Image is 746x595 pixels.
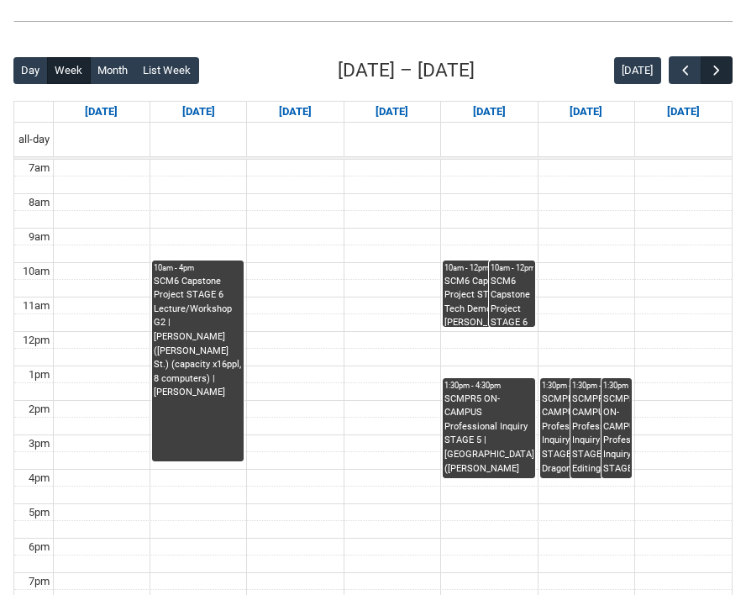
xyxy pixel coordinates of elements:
button: Month [90,57,136,84]
div: 12pm [19,332,53,349]
div: 2pm [25,401,53,418]
div: 5pm [25,504,53,521]
img: REDU_GREY_LINE [13,15,733,28]
button: Next Week [701,56,733,84]
div: 9am [25,229,53,245]
div: 10am [19,263,53,280]
div: 1:30pm - 4:30pm [444,380,533,392]
div: 7am [25,160,53,176]
div: 7pm [25,573,53,590]
div: SCMPR5 ON-CAMPUS Professional Inquiry STAGE 5 | Editing Suites ([PERSON_NAME][GEOGRAPHIC_DATA].) ... [572,392,630,477]
div: 10am - 4pm [154,262,243,274]
button: Previous Week [669,56,701,84]
button: Week [47,57,91,84]
div: 1:30pm - 4:30pm [603,380,631,392]
div: SCM6 Capstone Project STAGE 6 Tech Demo G2 | Editing Suites ([PERSON_NAME] St.) (capacity x16ppl) [491,275,533,326]
a: Go to November 8, 2025 [664,102,703,122]
a: Go to November 7, 2025 [566,102,606,122]
div: 8am [25,194,53,211]
div: 11am [19,297,53,314]
button: Day [13,57,48,84]
div: 3pm [25,435,53,452]
a: Go to November 6, 2025 [470,102,509,122]
div: SCMPR5 ON-CAMPUS Professional Inquiry STAGE 5 | [GEOGRAPHIC_DATA] ([PERSON_NAME][GEOGRAPHIC_DATA]... [603,392,631,477]
div: SCMPR5 ON-CAMPUS Professional Inquiry STAGE 5 | [GEOGRAPHIC_DATA] ([PERSON_NAME][GEOGRAPHIC_DATA]... [444,392,533,477]
div: 1:30pm - 4:30pm [572,380,630,392]
a: Go to November 4, 2025 [276,102,315,122]
div: SCM6 Capstone Project STAGE 6 Tech Demo G2 | [PERSON_NAME] ([PERSON_NAME] St.) (capacity xppl) | ... [444,275,533,326]
div: 4pm [25,470,53,487]
a: Go to November 5, 2025 [372,102,412,122]
a: Go to November 3, 2025 [179,102,218,122]
div: 1pm [25,366,53,383]
div: 10am - 12pm [491,262,533,274]
h2: [DATE] – [DATE] [338,56,475,85]
div: 6pm [25,539,53,556]
div: SCM6 Capstone Project STAGE 6 Lecture/Workshop G2 | [PERSON_NAME] ([PERSON_NAME] St.) (capacity x... [154,275,243,400]
button: List Week [135,57,199,84]
a: Go to November 2, 2025 [81,102,121,122]
div: 10am - 12pm [444,262,533,274]
div: SCMPR5 ON-CAMPUS Professional Inquiry STAGE 5 | Dragon Image | [PERSON_NAME] [542,392,600,477]
button: [DATE] [614,57,661,84]
span: all-day [15,131,53,148]
div: 1:30pm - 4:30pm [542,380,600,392]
